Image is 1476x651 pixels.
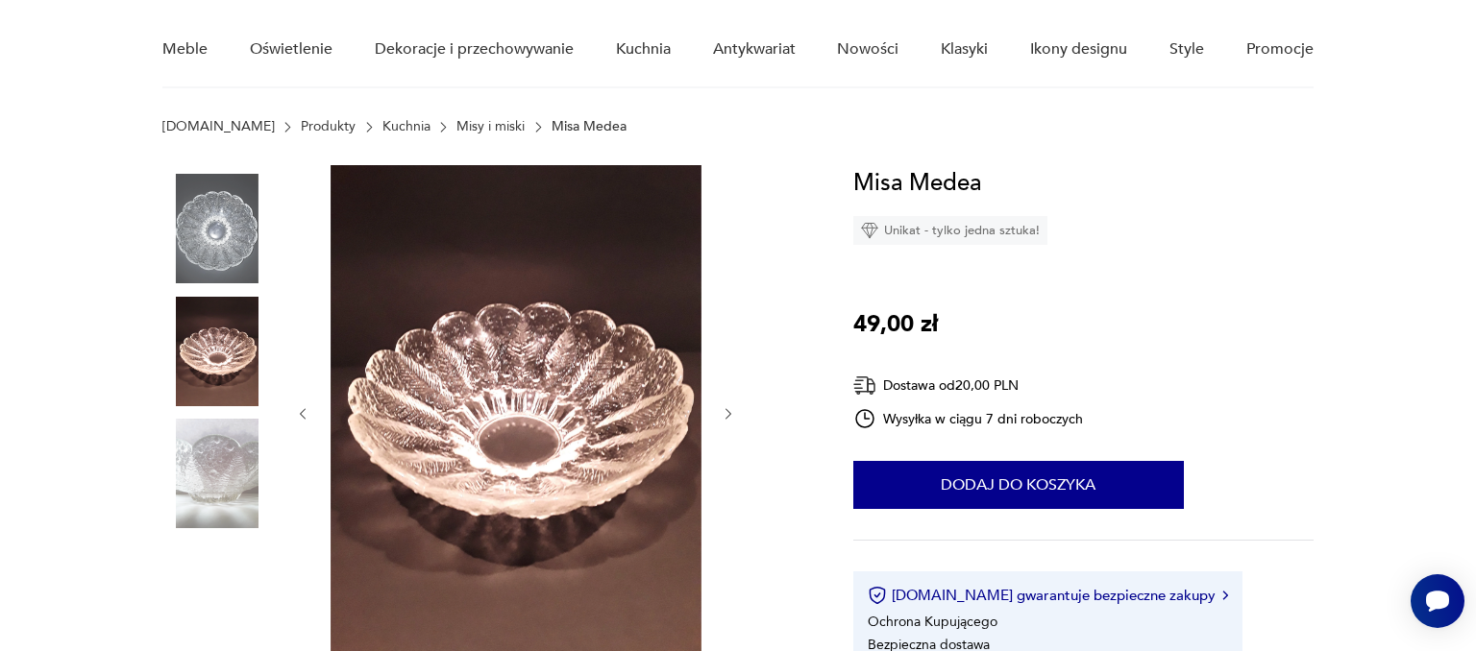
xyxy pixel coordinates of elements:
button: [DOMAIN_NAME] gwarantuje bezpieczne zakupy [868,586,1228,605]
a: Klasyki [941,12,988,86]
div: Wysyłka w ciągu 7 dni roboczych [853,407,1084,430]
img: Ikona dostawy [853,374,876,398]
img: Zdjęcie produktu Misa Medea [162,297,272,406]
img: Zdjęcie produktu Misa Medea [162,174,272,283]
img: Ikona certyfikatu [868,586,887,605]
img: Ikona diamentu [861,222,878,239]
p: Misa Medea [552,119,627,134]
a: Promocje [1246,12,1314,86]
img: Zdjęcie produktu Misa Medea [162,419,272,528]
li: Ochrona Kupującego [868,613,997,631]
a: Misy i miski [456,119,525,134]
a: Produkty [301,119,356,134]
a: Kuchnia [616,12,671,86]
img: Ikona strzałki w prawo [1222,591,1228,600]
a: Ikony designu [1030,12,1127,86]
a: Nowości [837,12,898,86]
div: Dostawa od 20,00 PLN [853,374,1084,398]
a: Antykwariat [713,12,796,86]
iframe: Smartsupp widget button [1411,574,1464,628]
a: Meble [162,12,208,86]
a: [DOMAIN_NAME] [162,119,275,134]
button: Dodaj do koszyka [853,461,1184,509]
a: Kuchnia [382,119,430,134]
a: Dekoracje i przechowywanie [375,12,574,86]
div: Unikat - tylko jedna sztuka! [853,216,1047,245]
p: 49,00 zł [853,306,938,343]
a: Style [1169,12,1204,86]
a: Oświetlenie [250,12,332,86]
h1: Misa Medea [853,165,981,202]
